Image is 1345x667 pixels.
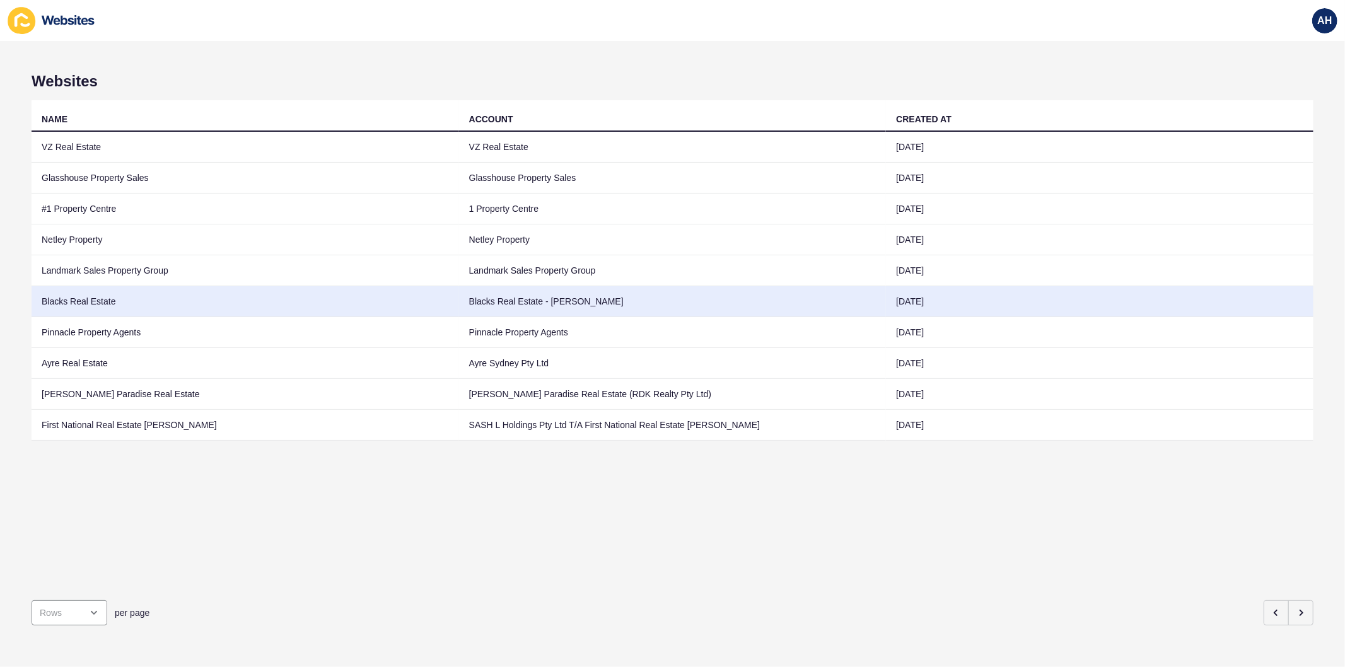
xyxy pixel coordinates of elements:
td: Glasshouse Property Sales [32,163,459,194]
td: [DATE] [886,194,1313,224]
td: [DATE] [886,224,1313,255]
td: #1 Property Centre [32,194,459,224]
td: [DATE] [886,317,1313,348]
td: [DATE] [886,348,1313,379]
div: ACCOUNT [469,113,513,125]
td: Landmark Sales Property Group [459,255,887,286]
td: [PERSON_NAME] Paradise Real Estate (RDK Realty Pty Ltd) [459,379,887,410]
td: Pinnacle Property Agents [459,317,887,348]
div: NAME [42,113,67,125]
td: Ayre Sydney Pty Ltd [459,348,887,379]
span: per page [115,606,149,619]
h1: Websites [32,72,1313,90]
td: Landmark Sales Property Group [32,255,459,286]
td: First National Real Estate [PERSON_NAME] [32,410,459,441]
td: [PERSON_NAME] Paradise Real Estate [32,379,459,410]
td: [DATE] [886,286,1313,317]
td: 1 Property Centre [459,194,887,224]
td: VZ Real Estate [32,132,459,163]
div: CREATED AT [896,113,952,125]
td: Netley Property [32,224,459,255]
span: AH [1317,14,1332,27]
td: [DATE] [886,255,1313,286]
td: Netley Property [459,224,887,255]
td: Blacks Real Estate [32,286,459,317]
td: [DATE] [886,410,1313,441]
td: Blacks Real Estate - [PERSON_NAME] [459,286,887,317]
td: [DATE] [886,379,1313,410]
div: open menu [32,600,107,625]
td: [DATE] [886,163,1313,194]
td: Glasshouse Property Sales [459,163,887,194]
td: VZ Real Estate [459,132,887,163]
td: Pinnacle Property Agents [32,317,459,348]
td: [DATE] [886,132,1313,163]
td: SASH L Holdings Pty Ltd T/A First National Real Estate [PERSON_NAME] [459,410,887,441]
td: Ayre Real Estate [32,348,459,379]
